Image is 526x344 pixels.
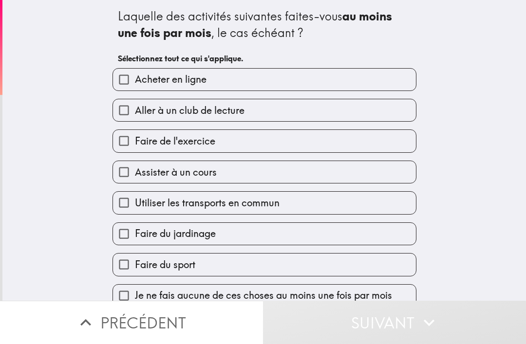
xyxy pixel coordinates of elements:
button: Suivant [263,301,526,344]
button: Faire du jardinage [113,223,416,245]
span: Faire de l'exercice [135,134,215,148]
span: Utiliser les transports en commun [135,196,280,210]
b: au moins une fois par mois [118,9,395,40]
span: Aller à un club de lecture [135,104,244,117]
button: Assister à un cours [113,161,416,183]
span: Assister à un cours [135,165,217,179]
span: Faire du jardinage [135,227,216,240]
button: Aller à un club de lecture [113,99,416,121]
button: Je ne fais aucune de ces choses au moins une fois par mois [113,285,416,307]
button: Faire de l'exercice [113,130,416,152]
span: Acheter en ligne [135,72,207,86]
div: Laquelle des activités suivantes faites-vous , le cas échéant ? [118,8,411,41]
span: Faire du sport [135,258,195,272]
button: Acheter en ligne [113,69,416,91]
button: Utiliser les transports en commun [113,192,416,214]
button: Faire du sport [113,253,416,275]
span: Je ne fais aucune de ces choses au moins une fois par mois [135,289,392,302]
h6: Sélectionnez tout ce qui s'applique. [118,53,411,64]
